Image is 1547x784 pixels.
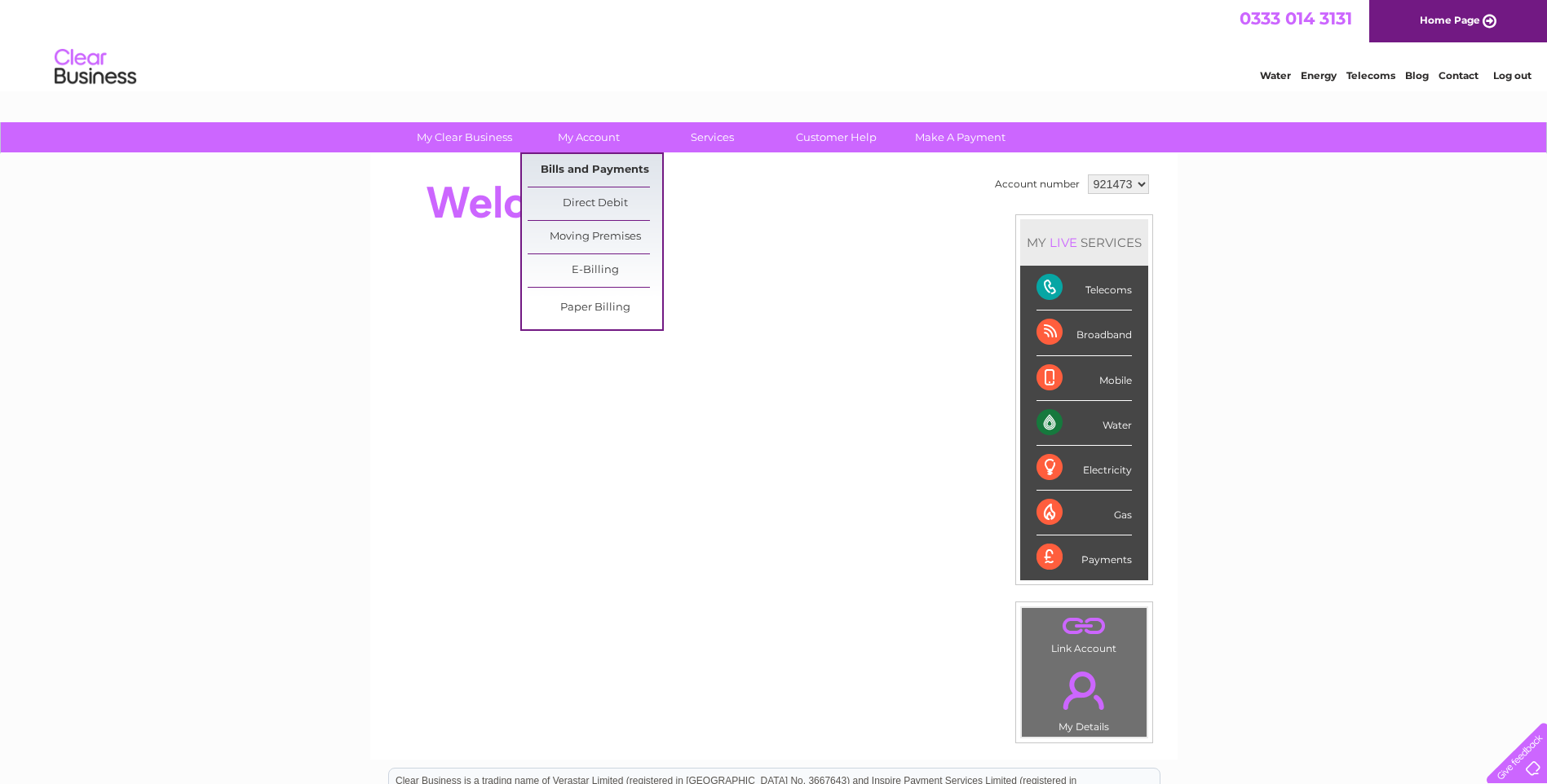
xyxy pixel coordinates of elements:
[991,170,1084,198] td: Account number
[1036,491,1132,535] div: Gas
[1020,219,1148,266] div: MY SERVICES
[528,292,662,324] a: Paper Billing
[521,122,656,152] a: My Account
[645,122,780,152] a: Services
[1260,69,1291,81] a: Water
[528,254,662,287] a: E-Billing
[1346,69,1395,81] a: Telecoms
[1036,356,1132,401] div: Mobile
[893,122,1028,152] a: Make A Payment
[389,9,1160,79] div: Clear Business is a trading name of Verastar Limited (registered in [GEOGRAPHIC_DATA] No. 3667643...
[1036,401,1132,446] div: Water
[769,122,904,152] a: Customer Help
[397,122,532,152] a: My Clear Business
[1036,266,1132,311] div: Telecoms
[1405,69,1429,81] a: Blog
[528,187,662,220] a: Direct Debit
[1439,69,1478,81] a: Contact
[1021,607,1147,658] td: Link Account
[528,221,662,253] a: Moving Premises
[1026,662,1143,719] a: .
[1036,311,1132,355] div: Broadband
[1036,535,1132,579] div: Payments
[528,154,662,187] a: Bills and Payments
[1021,658,1147,738] td: My Details
[1301,69,1337,81] a: Energy
[1493,69,1532,81] a: Log out
[1240,8,1352,29] a: 0333 014 3131
[54,42,137,92] img: logo.png
[1046,235,1081,250] div: LIVE
[1026,612,1143,641] a: .
[1036,446,1132,491] div: Electricity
